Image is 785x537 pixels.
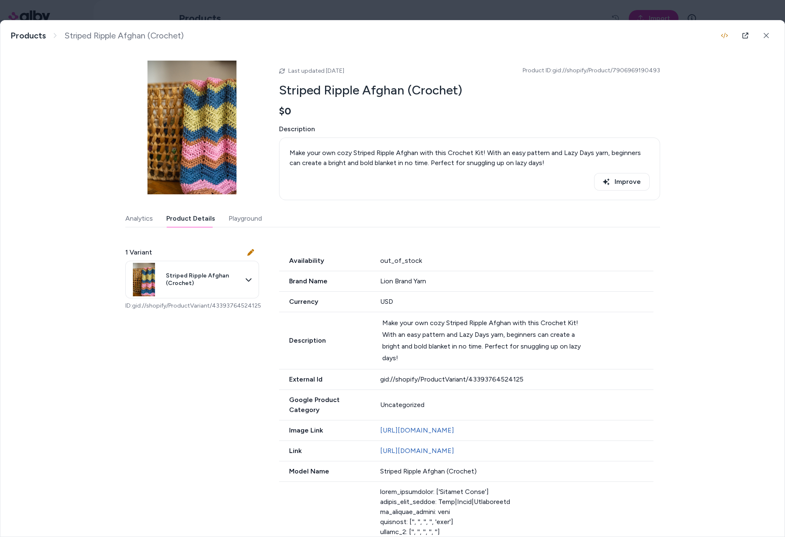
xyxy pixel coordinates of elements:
[64,31,184,41] span: Striped Ripple Afghan (Crochet)
[279,124,660,134] span: Description
[380,256,653,266] div: out_of_stock
[380,426,454,434] a: [URL][DOMAIN_NAME]
[290,148,650,168] div: Make your own cozy Striped Ripple Afghan with this Crochet Kit! With an easy pattern and Lazy Day...
[279,395,371,415] span: Google Product Category
[279,336,373,346] span: Description
[125,210,153,227] button: Analytics
[380,297,653,307] div: USD
[10,31,184,41] nav: breadcrumb
[125,247,152,257] span: 1 Variant
[125,61,259,194] img: M24152.LZ-6192.jpg
[380,466,653,476] div: Striped Ripple Afghan (Crochet)
[523,66,660,75] span: Product ID: gid://shopify/Product/7906969190493
[125,302,259,310] p: ID: gid://shopify/ProductVariant/43393764524125
[279,256,371,266] span: Availability
[279,297,371,307] span: Currency
[382,317,585,364] div: Make your own cozy Striped Ripple Afghan with this Crochet Kit! With an easy pattern and Lazy Day...
[279,374,371,384] span: External Id
[380,374,653,384] div: gid://shopify/ProductVariant/43393764524125
[166,210,215,227] button: Product Details
[279,276,371,286] span: Brand Name
[288,67,344,74] span: Last updated [DATE]
[279,446,371,456] span: Link
[10,31,46,41] a: Products
[229,210,262,227] button: Playground
[594,173,650,191] button: Improve
[279,82,660,98] h2: Striped Ripple Afghan (Crochet)
[279,425,371,435] span: Image Link
[380,276,653,286] div: Lion Brand Yarn
[279,105,291,117] span: $0
[380,447,454,455] a: [URL][DOMAIN_NAME]
[380,400,653,410] div: Uncategorized
[279,466,371,476] span: Model Name
[125,261,259,298] button: Striped Ripple Afghan (Crochet)
[127,263,161,296] img: M24152.LZ-6192.jpg
[166,272,240,287] span: Striped Ripple Afghan (Crochet)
